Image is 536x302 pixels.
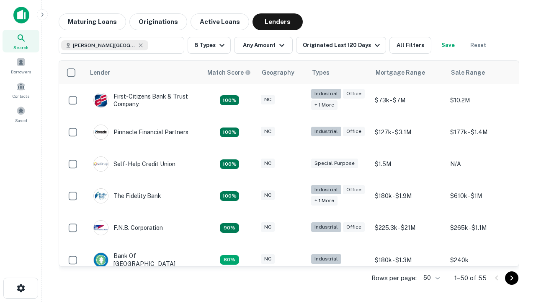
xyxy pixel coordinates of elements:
div: Originated Last 120 Days [303,40,382,50]
p: 1–50 of 55 [454,273,487,283]
div: Industrial [311,185,341,195]
div: + 1 more [311,100,338,110]
div: Geography [262,68,294,78]
a: Saved [3,103,39,125]
button: Save your search to get updates of matches that match your search criteria. [435,37,461,54]
button: Maturing Loans [59,13,126,30]
div: Self-help Credit Union [93,156,175,172]
th: Geography [257,61,307,84]
img: picture [94,125,108,139]
div: Matching Properties: 11, hasApolloMatch: undefined [220,159,239,169]
div: Industrial [311,254,341,264]
td: $225.3k - $21M [371,212,446,244]
img: picture [94,253,108,267]
div: Matching Properties: 8, hasApolloMatch: undefined [220,255,239,265]
div: NC [261,222,275,232]
div: Capitalize uses an advanced AI algorithm to match your search with the best lender. The match sco... [207,68,251,77]
td: $1.5M [371,148,446,180]
td: $73k - $7M [371,84,446,116]
td: $180k - $1.3M [371,244,446,276]
a: Borrowers [3,54,39,77]
button: Originations [129,13,187,30]
div: Bank Of [GEOGRAPHIC_DATA] [93,252,194,267]
div: Industrial [311,127,341,136]
td: $10.2M [446,84,521,116]
button: Reset [465,37,492,54]
button: Lenders [253,13,303,30]
div: + 1 more [311,196,338,206]
div: Industrial [311,222,341,232]
div: Office [343,89,365,99]
div: Mortgage Range [376,68,425,78]
th: Capitalize uses an advanced AI algorithm to match your search with the best lender. The match sco... [202,61,257,84]
div: NC [261,95,275,104]
div: Sale Range [451,68,485,78]
div: NC [261,254,275,264]
button: All Filters [389,37,431,54]
button: Originated Last 120 Days [296,37,386,54]
div: 50 [420,272,441,284]
div: Matching Properties: 9, hasApolloMatch: undefined [220,223,239,233]
div: Matching Properties: 10, hasApolloMatch: undefined [220,95,239,105]
div: Matching Properties: 13, hasApolloMatch: undefined [220,191,239,201]
img: picture [94,189,108,203]
th: Types [307,61,371,84]
div: Matching Properties: 18, hasApolloMatch: undefined [220,128,239,138]
span: Saved [15,117,27,124]
div: Office [343,127,365,136]
a: Search [3,30,39,52]
a: Contacts [3,78,39,101]
div: Office [343,222,365,232]
button: 8 Types [188,37,231,54]
button: Go to next page [505,271,518,285]
p: Rows per page: [371,273,417,283]
th: Sale Range [446,61,521,84]
span: [PERSON_NAME][GEOGRAPHIC_DATA], [GEOGRAPHIC_DATA] [73,42,136,49]
img: capitalize-icon.png [13,7,29,23]
td: $127k - $3.1M [371,116,446,148]
td: $610k - $1M [446,180,521,212]
div: Pinnacle Financial Partners [93,125,188,140]
button: Active Loans [191,13,249,30]
span: Borrowers [11,68,31,75]
button: Any Amount [234,37,293,54]
img: picture [94,93,108,107]
div: First-citizens Bank & Trust Company [93,93,194,108]
h6: Match Score [207,68,249,77]
div: F.n.b. Corporation [93,220,163,235]
div: Lender [90,68,110,78]
div: Industrial [311,89,341,99]
span: Contacts [13,93,29,99]
th: Mortgage Range [371,61,446,84]
img: picture [94,157,108,171]
td: $265k - $1.1M [446,212,521,244]
div: Types [312,68,330,78]
th: Lender [85,61,202,84]
div: NC [261,127,275,136]
div: Office [343,185,365,195]
div: Special Purpose [311,159,358,168]
div: NC [261,159,275,168]
div: NC [261,190,275,200]
iframe: Chat Widget [494,235,536,275]
img: picture [94,221,108,235]
div: The Fidelity Bank [93,188,161,203]
td: N/A [446,148,521,180]
td: $180k - $1.9M [371,180,446,212]
td: $177k - $1.4M [446,116,521,148]
td: $240k [446,244,521,276]
span: Search [13,44,28,51]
